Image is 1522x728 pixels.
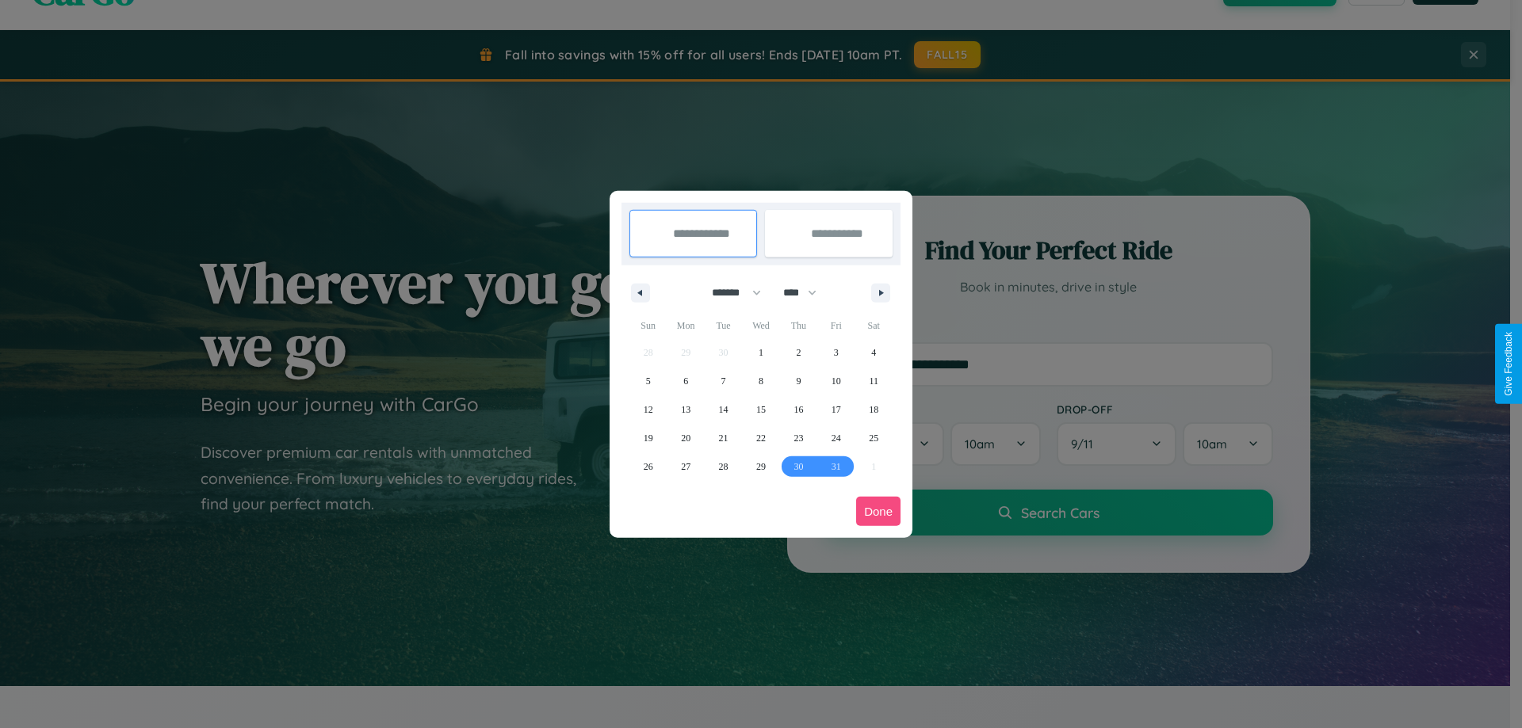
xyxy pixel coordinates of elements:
[719,452,728,481] span: 28
[742,452,779,481] button: 29
[742,395,779,424] button: 15
[629,367,667,395] button: 5
[629,452,667,481] button: 26
[817,313,855,338] span: Fri
[705,395,742,424] button: 14
[742,313,779,338] span: Wed
[855,313,893,338] span: Sat
[817,367,855,395] button: 10
[796,367,801,395] span: 9
[855,338,893,367] button: 4
[780,367,817,395] button: 9
[667,395,704,424] button: 13
[780,424,817,452] button: 23
[780,338,817,367] button: 2
[719,395,728,424] span: 14
[667,313,704,338] span: Mon
[869,395,878,424] span: 18
[644,424,653,452] span: 19
[705,367,742,395] button: 7
[832,395,841,424] span: 17
[832,367,841,395] span: 10
[855,395,893,424] button: 18
[817,395,855,424] button: 17
[869,424,878,452] span: 25
[667,452,704,481] button: 27
[705,424,742,452] button: 21
[817,338,855,367] button: 3
[855,424,893,452] button: 25
[780,395,817,424] button: 16
[705,452,742,481] button: 28
[756,395,766,424] span: 15
[719,424,728,452] span: 21
[644,395,653,424] span: 12
[1503,332,1514,396] div: Give Feedback
[794,395,803,424] span: 16
[834,338,839,367] span: 3
[705,313,742,338] span: Tue
[629,395,667,424] button: 12
[742,424,779,452] button: 22
[869,367,878,395] span: 11
[780,452,817,481] button: 30
[667,367,704,395] button: 6
[629,313,667,338] span: Sun
[667,424,704,452] button: 20
[856,497,901,526] button: Done
[644,452,653,481] span: 26
[817,424,855,452] button: 24
[796,338,801,367] span: 2
[742,338,779,367] button: 1
[759,367,763,395] span: 8
[817,452,855,481] button: 31
[742,367,779,395] button: 8
[681,452,690,481] span: 27
[832,424,841,452] span: 24
[794,452,803,481] span: 30
[721,367,726,395] span: 7
[832,452,841,481] span: 31
[756,424,766,452] span: 22
[780,313,817,338] span: Thu
[681,424,690,452] span: 20
[756,452,766,481] span: 29
[794,424,803,452] span: 23
[759,338,763,367] span: 1
[683,367,688,395] span: 6
[855,367,893,395] button: 11
[681,395,690,424] span: 13
[629,424,667,452] button: 19
[871,338,876,367] span: 4
[646,367,651,395] span: 5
